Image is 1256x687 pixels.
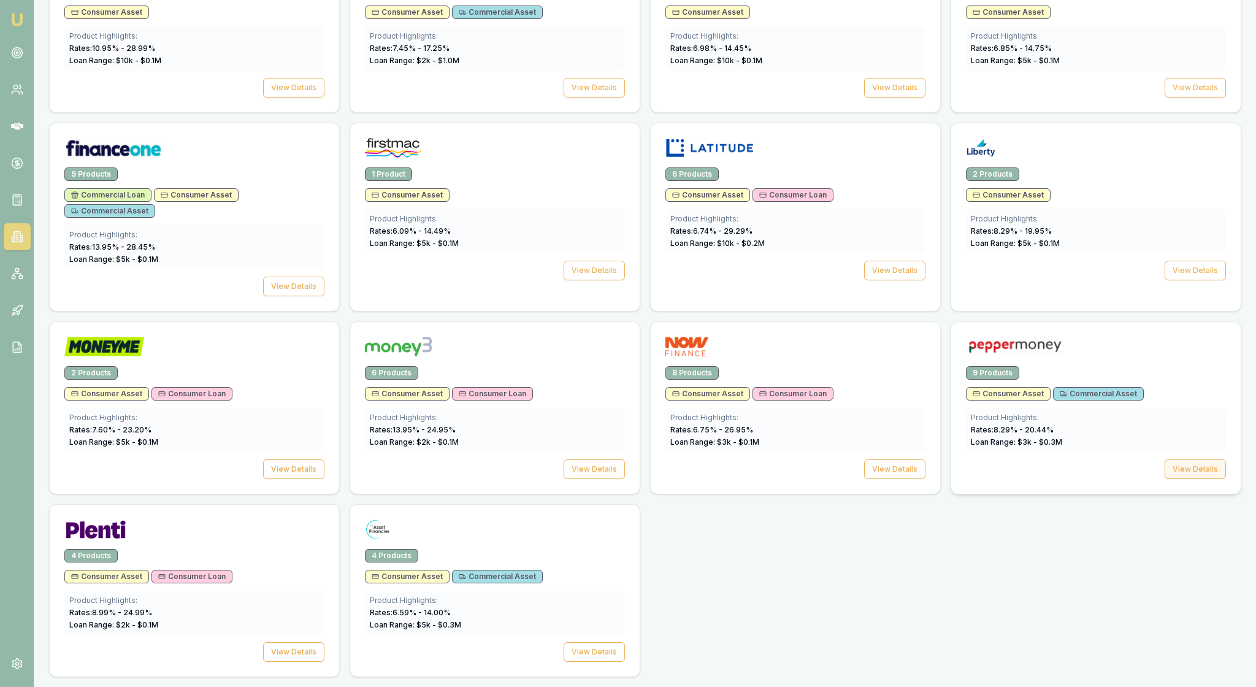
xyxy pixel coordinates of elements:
[672,389,743,399] span: Consumer Asset
[670,31,921,41] div: Product Highlights:
[365,167,412,181] div: 1 Product
[1165,459,1226,479] button: View Details
[670,437,759,447] span: Loan Range: $ 3 k - $ 0.1 M
[365,520,391,539] img: The Asset Financier logo
[158,389,226,399] span: Consumer Loan
[64,138,163,158] img: Finance One logo
[971,239,1060,248] span: Loan Range: $ 5 k - $ 0.1 M
[564,261,625,280] button: View Details
[64,167,118,181] div: 9 Products
[49,123,340,312] a: Finance One logo9 ProductsCommercial LoanConsumer AssetCommercial AssetProduct Highlights:Rates:1...
[69,437,158,447] span: Loan Range: $ 5 k - $ 0.1 M
[564,78,625,98] button: View Details
[665,337,708,356] img: NOW Finance logo
[350,321,640,494] a: Money3 logo6 ProductsConsumer AssetConsumer LoanProduct Highlights:Rates:13.95% - 24.95%Loan Rang...
[370,425,456,434] span: Rates: 13.95 % - 24.95 %
[10,12,25,27] img: emu-icon-u.png
[370,596,620,605] div: Product Highlights:
[670,413,921,423] div: Product Highlights:
[350,504,640,677] a: The Asset Financier logo4 ProductsConsumer AssetCommercial AssetProduct Highlights:Rates:6.59% - ...
[670,44,751,53] span: Rates: 6.98 % - 14.45 %
[49,504,340,677] a: Plenti logo4 ProductsConsumer AssetConsumer LoanProduct Highlights:Rates:8.99% - 24.99%Loan Range...
[69,413,320,423] div: Product Highlights:
[161,190,232,200] span: Consumer Asset
[864,78,925,98] button: View Details
[370,239,459,248] span: Loan Range: $ 5 k - $ 0.1 M
[370,620,461,629] span: Loan Range: $ 5 k - $ 0.3 M
[71,389,142,399] span: Consumer Asset
[973,389,1044,399] span: Consumer Asset
[1060,389,1137,399] span: Commercial Asset
[672,7,743,17] span: Consumer Asset
[370,413,620,423] div: Product Highlights:
[370,31,620,41] div: Product Highlights:
[650,123,941,312] a: Latitude logo6 ProductsConsumer AssetConsumer LoanProduct Highlights:Rates:6.74% - 29.29%Loan Ran...
[864,459,925,479] button: View Details
[973,190,1044,200] span: Consumer Asset
[350,123,640,312] a: Firstmac logo1 ProductConsumer AssetProduct Highlights:Rates:6.09% - 14.49%Loan Range: $5k - $0.1...
[650,321,941,494] a: NOW Finance logo8 ProductsConsumer AssetConsumer LoanProduct Highlights:Rates:6.75% - 26.95%Loan ...
[370,56,459,65] span: Loan Range: $ 2 k - $ 1.0 M
[971,44,1052,53] span: Rates: 6.85 % - 14.75 %
[951,321,1241,494] a: Pepper Money logo9 ProductsConsumer AssetCommercial AssetProduct Highlights:Rates:8.29% - 20.44%L...
[69,44,155,53] span: Rates: 10.95 % - 28.99 %
[971,56,1060,65] span: Loan Range: $ 5 k - $ 0.1 M
[459,572,536,581] span: Commercial Asset
[971,425,1054,434] span: Rates: 8.29 % - 20.44 %
[370,214,620,224] div: Product Highlights:
[564,642,625,662] button: View Details
[263,642,324,662] button: View Details
[71,206,148,216] span: Commercial Asset
[951,123,1241,312] a: Liberty logo2 ProductsConsumer AssetProduct Highlights:Rates:8.29% - 19.95%Loan Range: $5k - $0.1...
[71,572,142,581] span: Consumer Asset
[665,167,719,181] div: 6 Products
[370,44,450,53] span: Rates: 7.45 % - 17.25 %
[69,596,320,605] div: Product Highlights:
[64,549,118,562] div: 4 Products
[69,230,320,240] div: Product Highlights:
[64,337,144,356] img: Money Me logo
[69,608,152,617] span: Rates: 8.99 % - 24.99 %
[372,389,443,399] span: Consumer Asset
[365,337,432,356] img: Money3 logo
[372,572,443,581] span: Consumer Asset
[672,190,743,200] span: Consumer Asset
[69,425,151,434] span: Rates: 7.60 % - 23.20 %
[263,78,324,98] button: View Details
[365,366,418,380] div: 6 Products
[69,620,158,629] span: Loan Range: $ 2 k - $ 0.1 M
[370,608,451,617] span: Rates: 6.59 % - 14.00 %
[365,549,418,562] div: 4 Products
[69,255,158,264] span: Loan Range: $ 5 k - $ 0.1 M
[971,413,1221,423] div: Product Highlights:
[971,437,1062,447] span: Loan Range: $ 3 k - $ 0.3 M
[71,190,145,200] span: Commercial Loan
[64,366,118,380] div: 2 Products
[372,190,443,200] span: Consumer Asset
[966,138,996,158] img: Liberty logo
[670,214,921,224] div: Product Highlights:
[670,239,765,248] span: Loan Range: $ 10 k - $ 0.2 M
[670,425,753,434] span: Rates: 6.75 % - 26.95 %
[69,242,155,251] span: Rates: 13.95 % - 28.45 %
[670,226,752,236] span: Rates: 6.74 % - 29.29 %
[665,366,719,380] div: 8 Products
[365,138,421,158] img: Firstmac logo
[372,7,443,17] span: Consumer Asset
[971,31,1221,41] div: Product Highlights:
[665,138,754,158] img: Latitude logo
[864,261,925,280] button: View Details
[973,7,1044,17] span: Consumer Asset
[759,190,827,200] span: Consumer Loan
[263,459,324,479] button: View Details
[459,389,526,399] span: Consumer Loan
[670,56,762,65] span: Loan Range: $ 10 k - $ 0.1 M
[158,572,226,581] span: Consumer Loan
[1165,78,1226,98] button: View Details
[1165,261,1226,280] button: View Details
[459,7,536,17] span: Commercial Asset
[64,520,127,539] img: Plenti logo
[69,31,320,41] div: Product Highlights:
[370,437,459,447] span: Loan Range: $ 2 k - $ 0.1 M
[71,7,142,17] span: Consumer Asset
